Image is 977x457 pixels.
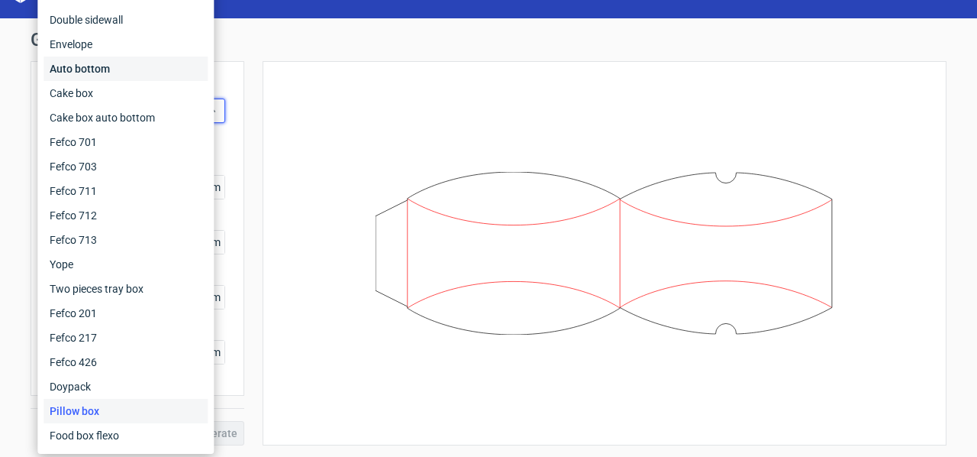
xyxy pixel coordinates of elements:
[44,8,208,32] div: Double sidewall
[44,301,208,326] div: Fefco 201
[44,32,208,57] div: Envelope
[44,350,208,374] div: Fefco 426
[44,81,208,105] div: Cake box
[44,154,208,179] div: Fefco 703
[31,31,946,49] h1: Generate new dieline
[44,374,208,399] div: Doypack
[44,399,208,423] div: Pillow box
[44,252,208,277] div: Yope
[44,179,208,203] div: Fefco 711
[44,57,208,81] div: Auto bottom
[44,130,208,154] div: Fefco 701
[44,277,208,301] div: Two pieces tray box
[44,105,208,130] div: Cake box auto bottom
[44,326,208,350] div: Fefco 217
[44,423,208,448] div: Food box flexo
[44,228,208,252] div: Fefco 713
[44,203,208,228] div: Fefco 712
